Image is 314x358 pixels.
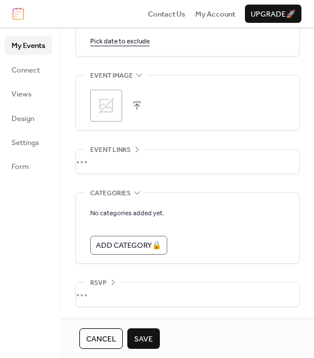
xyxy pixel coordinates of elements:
[127,328,160,349] button: Save
[90,144,131,156] span: Event links
[90,90,122,122] div: ;
[13,7,24,20] img: logo
[11,113,34,124] span: Design
[86,333,116,345] span: Cancel
[5,61,52,79] a: Connect
[251,9,296,20] span: Upgrade 🚀
[195,8,235,19] a: My Account
[11,137,39,148] span: Settings
[79,328,123,349] button: Cancel
[90,36,150,47] span: Pick date to exclude
[109,16,285,27] span: [DATE]
[76,283,299,307] div: •••
[90,208,164,219] span: No categories added yet.
[5,133,52,151] a: Settings
[148,9,186,20] span: Contact Us
[5,109,52,127] a: Design
[90,277,107,288] span: RSVP
[5,36,52,54] a: My Events
[195,9,235,20] span: My Account
[11,161,29,172] span: Form
[5,157,52,175] a: Form
[148,8,186,19] a: Contact Us
[76,150,299,174] div: •••
[11,40,45,51] span: My Events
[5,85,52,103] a: Views
[11,65,40,76] span: Connect
[245,5,301,23] button: Upgrade🚀
[90,70,133,82] span: Event image
[90,188,131,199] span: Categories
[134,333,153,345] span: Save
[11,89,31,100] span: Views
